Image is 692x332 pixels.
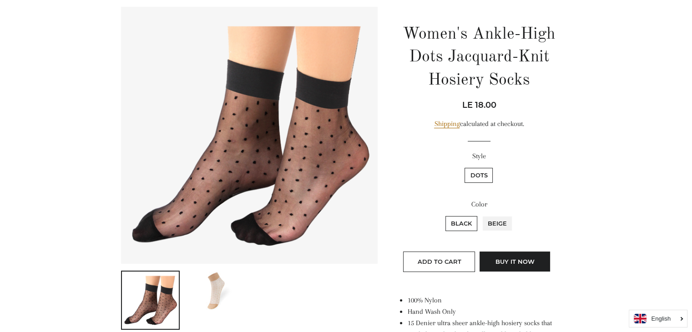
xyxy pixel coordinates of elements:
[407,296,441,304] span: 100% Nylon
[634,314,682,323] a: English
[465,168,493,183] label: Dots
[398,118,560,130] div: calculated at checkout.
[480,252,550,272] button: Buy it now
[398,23,560,92] h1: Women's Ankle-High Dots Jacquard-Knit Hosiery Socks
[398,151,560,162] label: Style
[122,272,179,329] img: Load image into Gallery viewer, Women&#39;s Ankle-High Dots Jacquard-Knit Hosiery Socks
[121,7,378,264] img: Women's Ankle-High Dots Jacquard-Knit Hosiery Socks
[462,100,496,110] span: LE 18.00
[651,316,671,322] i: English
[434,120,460,128] a: Shipping
[445,216,477,231] label: Black
[187,272,245,310] img: Load image into Gallery viewer, Women&#39;s Ankle-High Dots Jacquard-Knit Hosiery Socks
[407,307,455,316] span: Hand Wash Only
[403,252,475,272] button: Add to Cart
[398,199,560,210] label: Color
[417,258,461,265] span: Add to Cart
[482,216,512,231] label: Beige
